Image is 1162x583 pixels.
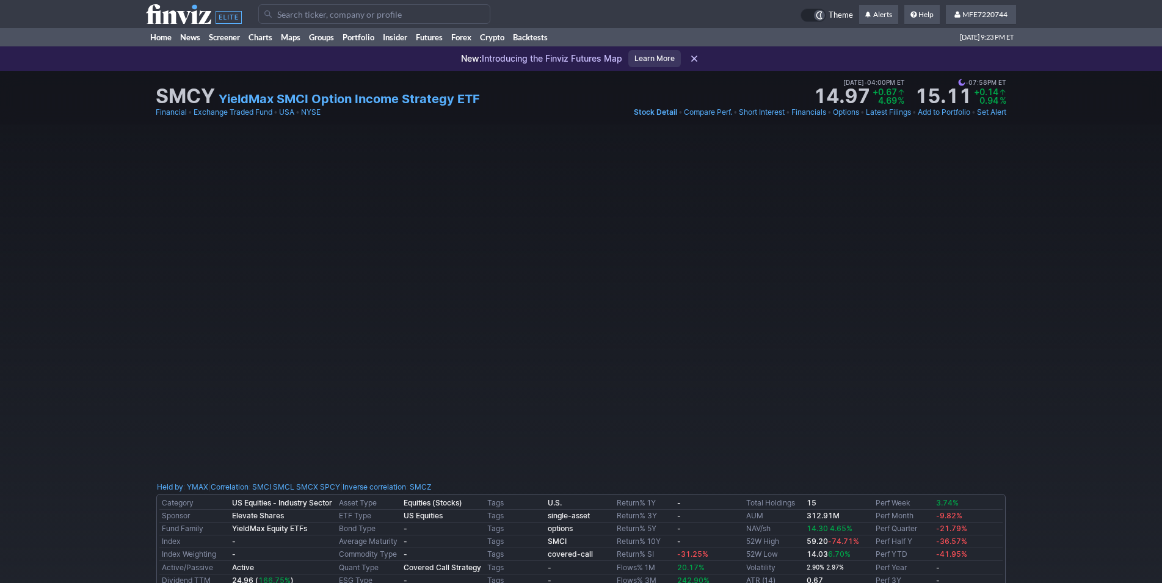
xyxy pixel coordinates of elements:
td: Active/Passive [159,561,230,574]
b: - [677,537,681,546]
td: Perf Year [873,561,934,574]
a: YMAX [187,481,208,493]
a: YieldMax SMCI Option Income Strategy ETF [219,90,480,107]
b: - [404,524,407,533]
td: Return% 10Y [614,535,675,548]
td: Asset Type [336,497,401,510]
td: Perf Month [873,510,934,523]
a: Set Alert [977,106,1006,118]
td: Perf Half Y [873,535,934,548]
a: Crypto [476,28,509,46]
small: 2.90% 2.97% [807,564,844,571]
span: 4.65% [830,524,852,533]
a: Options [833,106,859,118]
span: Stock Detail [634,107,677,117]
b: SMCI [548,537,567,546]
td: Tags [485,523,545,535]
a: single-asset [548,511,590,520]
a: SMCL [273,481,294,493]
a: USA [279,106,294,118]
span: 0.94 [979,95,998,106]
b: - [936,563,940,572]
td: Perf YTD [873,548,934,561]
td: Bond Type [336,523,401,535]
a: Backtests [509,28,552,46]
span: MFE7220744 [962,10,1008,19]
p: Introducing the Finviz Futures Map [461,53,622,65]
span: +0.67 [873,87,897,97]
a: U.S. [548,498,562,507]
b: 59.20 [807,537,859,546]
td: 52W Low [744,548,804,561]
a: Theme [801,9,853,22]
a: Alerts [859,5,898,24]
a: Held by [157,482,183,491]
span: • [971,106,976,118]
span: • [827,106,832,118]
input: Search [258,4,490,24]
b: - [232,537,236,546]
b: US Equities - Industry Sector [232,498,332,507]
td: NAV/sh [744,523,804,535]
b: - [232,549,236,559]
span: • [678,106,683,118]
span: • [786,106,790,118]
td: Quant Type [336,561,401,574]
span: 14.30 [807,524,828,533]
a: Latest Filings [866,106,911,118]
span: -74.71% [828,537,859,546]
td: Return% 1Y [614,497,675,510]
a: Short Interest [739,106,785,118]
b: Active [232,563,254,572]
td: Return% 3Y [614,510,675,523]
td: Perf Week [873,497,934,510]
a: Maps [277,28,305,46]
a: covered-call [548,549,593,559]
td: Perf Quarter [873,523,934,535]
span: [DATE] 04:00PM ET [843,77,905,88]
b: - [677,524,681,533]
td: Tags [485,535,545,548]
td: Fund Family [159,523,230,535]
td: Sponsor [159,510,230,523]
span: • [965,77,968,88]
span: • [274,106,278,118]
span: • [296,106,300,118]
strong: 14.97 [813,87,870,106]
span: % [898,95,904,106]
span: 07:58PM ET [958,77,1006,88]
td: Index Weighting [159,548,230,561]
td: ETF Type [336,510,401,523]
a: options [548,524,573,533]
a: SMCZ [410,481,432,493]
a: Stock Detail [634,106,677,118]
span: 20.17% [677,563,705,572]
span: Theme [829,9,853,22]
a: Correlation [211,482,249,491]
a: Financial [156,106,187,118]
a: Futures [412,28,447,46]
a: Inverse correlation [343,482,406,491]
a: Screener [205,28,244,46]
strong: 15.11 [915,87,971,106]
td: AUM [744,510,804,523]
div: | : [340,481,432,493]
span: New: [461,53,482,63]
td: Return% 5Y [614,523,675,535]
span: % [1000,95,1006,106]
td: Category [159,497,230,510]
div: : [157,481,208,493]
span: • [912,106,917,118]
a: SPCY [320,481,340,493]
td: Total Holdings [744,497,804,510]
b: 15 [807,498,816,507]
span: 4.69 [878,95,897,106]
a: Help [904,5,940,24]
td: Average Maturity [336,535,401,548]
span: [DATE] 9:23 PM ET [960,28,1014,46]
span: +0.14 [974,87,998,97]
b: 14.03 [807,549,851,559]
td: Commodity Type [336,548,401,561]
